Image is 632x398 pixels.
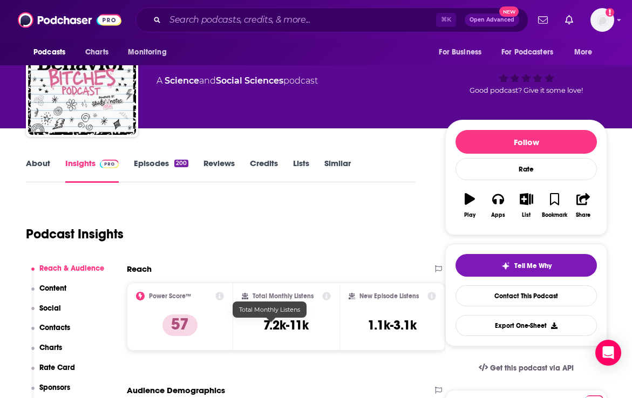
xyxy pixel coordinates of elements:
[39,343,62,352] p: Charts
[203,158,235,183] a: Reviews
[569,186,597,225] button: Share
[456,158,597,180] div: Rate
[368,317,417,333] h3: 1.1k-3.1k
[65,158,119,183] a: InsightsPodchaser Pro
[31,264,105,284] button: Reach & Audience
[33,45,65,60] span: Podcasts
[18,10,121,30] img: Podchaser - Follow, Share and Rate Podcasts
[534,11,552,29] a: Show notifications dropdown
[542,212,567,218] div: Bookmark
[456,186,484,225] button: Play
[31,323,71,343] button: Contacts
[456,315,597,336] button: Export One-Sheet
[128,45,166,60] span: Monitoring
[490,363,574,373] span: Get this podcast via API
[100,160,119,168] img: Podchaser Pro
[127,385,225,395] h2: Audience Demographics
[26,226,124,242] h1: Podcast Insights
[590,8,614,32] button: Show profile menu
[606,8,614,17] svg: Add a profile image
[39,363,75,372] p: Rate Card
[456,254,597,277] button: tell me why sparkleTell Me Why
[494,42,569,63] button: open menu
[39,323,70,332] p: Contacts
[470,355,582,381] a: Get this podcast via API
[431,42,495,63] button: open menu
[78,42,115,63] a: Charts
[165,11,436,29] input: Search podcasts, credits, & more...
[470,17,514,23] span: Open Advanced
[127,264,152,274] h2: Reach
[499,6,519,17] span: New
[541,186,569,225] button: Bookmark
[85,45,108,60] span: Charts
[31,284,67,304] button: Content
[436,13,456,27] span: ⌘ K
[165,76,199,86] a: Science
[484,186,512,225] button: Apps
[135,8,528,32] div: Search podcasts, credits, & more...
[26,158,50,183] a: About
[465,13,519,26] button: Open AdvancedNew
[149,292,191,300] h2: Power Score™
[445,35,607,101] div: 57Good podcast? Give it some love!
[199,76,216,86] span: and
[174,160,188,167] div: 200
[134,158,188,183] a: Episodes200
[28,27,136,135] img: Behavior Bitches
[253,292,314,300] h2: Total Monthly Listens
[561,11,577,29] a: Show notifications dropdown
[470,86,583,94] span: Good podcast? Give it some love!
[514,262,552,270] span: Tell Me Why
[491,212,505,218] div: Apps
[590,8,614,32] img: User Profile
[31,363,76,383] button: Rate Card
[39,304,61,313] p: Social
[120,42,180,63] button: open menu
[464,212,475,218] div: Play
[595,340,621,366] div: Open Intercom Messenger
[293,158,309,183] a: Lists
[250,158,278,183] a: Credits
[512,186,540,225] button: List
[31,343,63,363] button: Charts
[439,45,481,60] span: For Business
[31,304,62,324] button: Social
[263,317,309,333] h3: 7.2k-11k
[39,284,66,293] p: Content
[456,285,597,306] a: Contact This Podcast
[359,292,419,300] h2: New Episode Listens
[574,45,593,60] span: More
[216,76,283,86] a: Social Sciences
[567,42,606,63] button: open menu
[456,130,597,154] button: Follow
[39,383,70,392] p: Sponsors
[576,212,590,218] div: Share
[501,262,510,270] img: tell me why sparkle
[26,42,79,63] button: open menu
[162,314,198,336] p: 57
[324,158,351,183] a: Similar
[522,212,531,218] div: List
[239,306,300,313] span: Total Monthly Listens
[501,45,553,60] span: For Podcasters
[590,8,614,32] span: Logged in as alignPR
[157,74,318,87] div: A podcast
[39,264,104,273] p: Reach & Audience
